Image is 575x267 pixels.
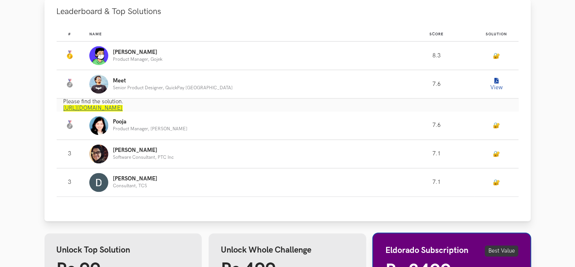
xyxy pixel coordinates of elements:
img: Profile photo [89,46,108,65]
div: Leaderboard & Top Solutions [44,24,531,221]
p: Pooja [113,119,187,125]
img: Profile photo [89,173,108,192]
td: 7.1 [399,140,475,169]
img: Profile photo [89,75,108,94]
span: Leaderboard & Top Solutions [57,6,162,17]
h4: Unlock Whole Challenge [221,246,354,256]
p: Software Consultant, PTC Inc [113,155,174,160]
img: Gold Medal [65,51,74,60]
a: 🔐 [493,151,500,158]
p: Meet [113,78,233,84]
td: 8.3 [399,42,475,70]
table: Leaderboard [57,26,519,197]
span: Name [89,32,102,36]
a: 🔐 [493,53,500,59]
td: 7.6 [399,70,475,99]
p: Consultant, TCS [113,184,157,189]
h4: Unlock Top Solution [57,246,190,256]
span: Score [430,32,444,36]
p: Please find the solution. [63,99,519,105]
a: 🔐 [493,180,500,186]
span: # [68,32,71,36]
p: [PERSON_NAME] [113,148,174,154]
td: 3 [57,169,90,197]
button: View [489,77,504,92]
td: 7.1 [399,169,475,197]
h4: Eldorado Subscription [385,246,468,256]
span: Best Value [485,246,518,257]
td: 3 [57,140,90,169]
span: Solution [486,32,507,36]
p: Senior Product Designer, QuickPay [GEOGRAPHIC_DATA] [113,85,233,90]
p: Product Manager, Gojek [113,57,162,62]
img: Profile photo [89,116,108,135]
td: 7.6 [399,112,475,140]
a: [URL][DOMAIN_NAME] [63,105,123,112]
img: Silver Medal [65,79,74,88]
p: [PERSON_NAME] [113,49,162,55]
p: [PERSON_NAME] [113,176,157,182]
img: Silver Medal [65,120,74,130]
a: 🔐 [493,123,500,129]
p: Product Manager, [PERSON_NAME] [113,127,187,132]
img: Profile photo [89,145,108,164]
